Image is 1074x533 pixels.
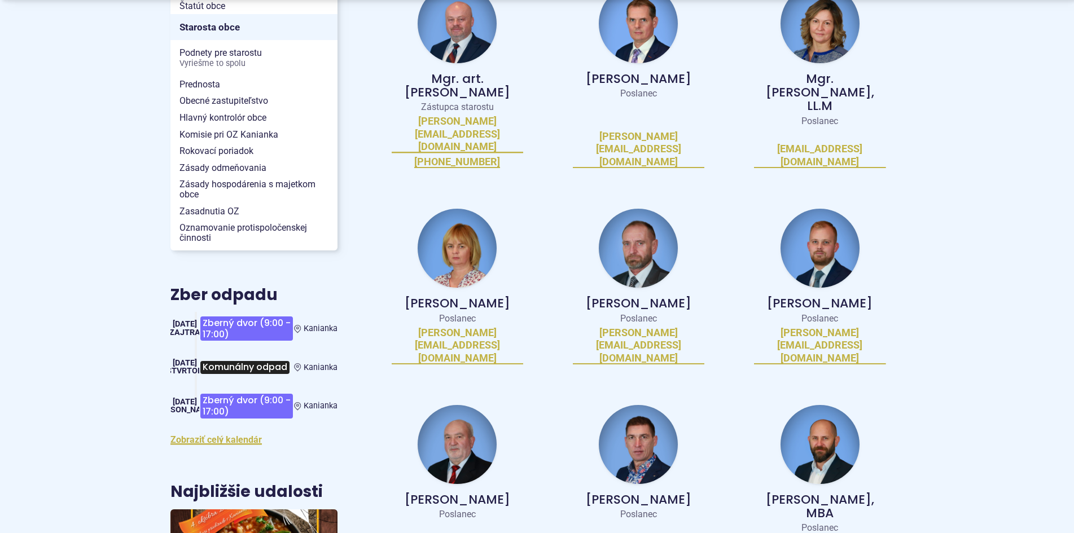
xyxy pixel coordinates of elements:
[573,313,704,324] p: Poslanec
[179,143,328,160] span: Rokovací poriadok
[573,493,704,506] p: [PERSON_NAME]
[754,327,885,365] a: [PERSON_NAME][EMAIL_ADDRESS][DOMAIN_NAME]
[754,313,885,324] p: Poslanec
[170,434,262,445] a: Zobraziť celý kalendár
[166,366,203,376] span: štvrtok
[170,389,337,422] a: Zberný dvor (9:00 - 17:00) Kanianka [DATE] [PERSON_NAME]
[573,130,704,169] a: [PERSON_NAME][EMAIL_ADDRESS][DOMAIN_NAME]
[392,327,523,365] a: [PERSON_NAME][EMAIL_ADDRESS][DOMAIN_NAME]
[754,297,885,310] p: [PERSON_NAME]
[179,126,328,143] span: Komisie pri OZ Kanianka
[304,324,337,333] span: Kanianka
[304,401,337,411] span: Kanianka
[418,209,497,288] img: fotka - Miroslava Hollá
[170,76,337,93] a: Prednosta
[414,156,500,169] a: [PHONE_NUMBER]
[599,405,678,484] img: fotka - Richard Marko
[573,88,704,99] p: Poslanec
[169,328,200,337] span: Zajtra
[418,405,497,484] img: fotka - Ján Lacko
[173,319,197,329] span: [DATE]
[173,358,197,368] span: [DATE]
[392,493,523,506] p: [PERSON_NAME]
[573,297,704,310] p: [PERSON_NAME]
[170,14,337,40] a: Starosta obce
[179,45,328,71] span: Podnety pre starostu
[170,483,323,501] h3: Najbližšie udalosti
[179,219,328,246] span: Oznamovanie protispoločenskej činnosti
[170,219,337,246] a: Oznamovanie protispoločenskej činnosti
[573,72,704,86] p: [PERSON_NAME]
[170,176,337,202] a: Zásady hospodárenia s majetkom obce
[170,287,337,304] h3: Zber odpadu
[754,116,885,127] p: Poslanec
[173,397,197,407] span: [DATE]
[392,102,523,113] p: Zástupca starostu
[170,203,337,220] a: Zasadnutia OZ
[170,312,337,345] a: Zberný dvor (9:00 - 17:00) Kanianka [DATE] Zajtra
[179,109,328,126] span: Hlavný kontrolór obce
[754,493,885,520] p: [PERSON_NAME], MBA
[200,394,293,418] span: Zberný dvor (9:00 - 17:00)
[392,509,523,520] p: Poslanec
[179,176,328,202] span: Zásady hospodárenia s majetkom obce
[170,354,337,380] a: Komunálny odpad Kanianka [DATE] štvrtok
[154,405,216,415] span: [PERSON_NAME]
[573,327,704,365] a: [PERSON_NAME][EMAIL_ADDRESS][DOMAIN_NAME]
[170,143,337,160] a: Rokovací poriadok
[754,72,885,113] p: Mgr. [PERSON_NAME], LL.M
[200,361,290,374] span: Komunálny odpad
[392,72,523,99] p: Mgr. art. [PERSON_NAME]
[170,45,337,71] a: Podnety pre starostuVyriešme to spolu
[781,209,860,288] img: fotka - Michal Kollár
[179,92,328,109] span: Obecné zastupiteľstvo
[200,316,293,341] span: Zberný dvor (9:00 - 17:00)
[179,19,328,36] span: Starosta obce
[304,363,337,372] span: Kanianka
[170,126,337,143] a: Komisie pri OZ Kanianka
[179,59,328,68] span: Vyriešme to spolu
[170,160,337,177] a: Zásady odmeňovania
[170,109,337,126] a: Hlavný kontrolór obce
[170,92,337,109] a: Obecné zastupiteľstvo
[179,203,328,220] span: Zasadnutia OZ
[599,209,678,288] img: fotka - Peter Hraňo
[392,313,523,324] p: Poslanec
[781,405,860,484] img: fotka - Ivan Pekár
[179,160,328,177] span: Zásady odmeňovania
[179,76,328,93] span: Prednosta
[392,297,523,310] p: [PERSON_NAME]
[392,115,523,153] a: [PERSON_NAME][EMAIL_ADDRESS][DOMAIN_NAME]
[573,509,704,520] p: Poslanec
[754,143,885,168] a: [EMAIL_ADDRESS][DOMAIN_NAME]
